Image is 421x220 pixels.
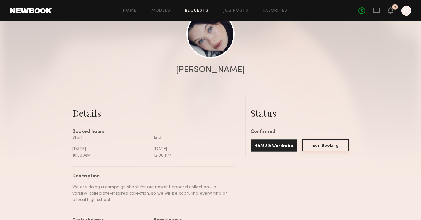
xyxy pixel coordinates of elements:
[72,152,149,159] div: 10:00 AM
[394,6,396,9] div: 1
[401,6,411,16] a: N
[72,174,230,179] div: Description
[154,146,230,152] div: [DATE]
[223,9,249,13] a: Job Posts
[251,139,297,152] button: H&MU & Wardrobe
[72,135,149,141] div: Start:
[185,9,209,13] a: Requests
[154,135,230,141] div: End:
[154,152,230,159] div: 12:00 PM
[72,130,235,135] div: Booked hours
[123,9,137,13] a: Home
[72,146,149,152] div: [DATE]
[251,107,349,119] div: Status
[263,9,288,13] a: Favorites
[176,66,245,74] div: [PERSON_NAME]
[72,107,235,119] div: Details
[302,139,349,151] button: Edit Booking
[72,184,230,203] div: We are doing a campaign shoot for our newest apparel collection - a varsity/ collegiate-inspired ...
[251,130,349,135] div: Confirmed
[151,9,170,13] a: Models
